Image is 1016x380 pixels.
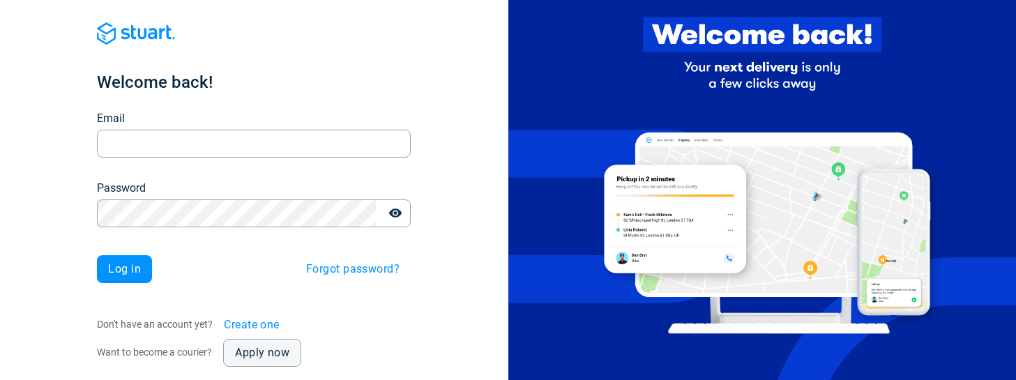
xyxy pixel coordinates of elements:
[97,110,125,127] label: Email
[306,264,400,275] span: Forgot password?
[97,71,411,93] h1: Welcome back!
[97,347,212,358] span: Want to become a courier?
[235,347,289,358] span: Apply now
[295,255,411,283] button: Forgot password?
[223,339,301,367] a: Apply now
[97,255,152,283] button: Log in
[97,180,146,197] label: Password
[97,319,213,330] span: Don't have an account yet?
[97,22,175,45] img: Blue logo
[213,311,291,339] button: Create one
[108,264,141,275] span: Log in
[224,319,280,330] span: Create one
